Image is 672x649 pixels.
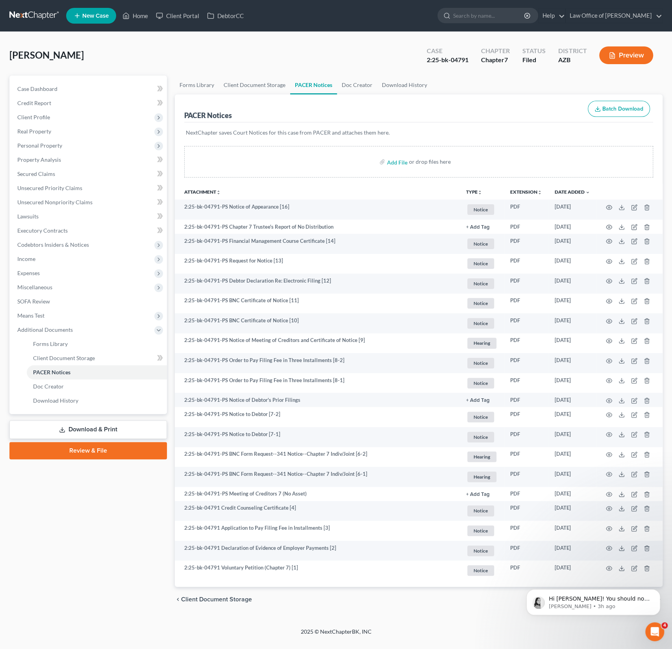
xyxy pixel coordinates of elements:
[17,312,44,319] span: Means Test
[555,189,590,195] a: Date Added expand_more
[548,200,596,220] td: [DATE]
[548,220,596,234] td: [DATE]
[548,254,596,274] td: [DATE]
[467,451,496,462] span: Hearing
[13,236,123,259] div: Hi [PERSON_NAME]! You should now see that report available in your case. Let me know if you have ...
[17,100,51,106] span: Credit Report
[11,153,167,167] a: Property Analysis
[27,337,167,351] a: Forms Library
[467,239,494,249] span: Notice
[6,64,19,76] img: Profile image for Operator
[175,407,460,427] td: 2:25-bk-04791-PS Notice to Debtor [7-2]
[466,225,490,230] button: + Add Tag
[32,47,111,53] strong: Credit Report Integration
[467,378,494,388] span: Notice
[33,355,95,361] span: Client Document Storage
[17,85,57,92] span: Case Dashboard
[478,190,482,195] i: unfold_more
[17,142,62,149] span: Personal Property
[504,274,548,294] td: PDF
[27,351,167,365] a: Client Document Storage
[558,46,587,55] div: District
[504,200,548,220] td: PDF
[33,397,78,404] span: Download History
[504,427,548,447] td: PDF
[17,128,51,135] span: Real Property
[466,357,498,370] a: Notice
[175,541,460,561] td: 2:25-bk-04791 Declaration of Evidence of Employer Payments [2]
[175,501,460,521] td: 2:25-bk-04791 Credit Counseling Certificate [4]
[585,190,590,195] i: expand_more
[175,200,460,220] td: 2:25-bk-04791-PS Notice of Appearance [16]
[9,420,167,439] a: Download & Print
[175,294,460,314] td: 2:25-bk-04791-PS BNC Certificate of Notice [11]
[504,560,548,581] td: PDF
[175,447,460,467] td: 2:25-bk-04791-PS BNC Form Request--341 Notice--Chapter 7 Indiv/Joint [6-2]
[219,76,290,94] a: Client Document Storage
[548,521,596,541] td: [DATE]
[6,87,151,97] div: [DATE]
[13,102,123,133] div: Hi [PERSON_NAME]! I'll reach out to [GEOGRAPHIC_DATA] to get this resolved for you. I'll let you ...
[467,525,494,536] span: Notice
[82,13,109,19] span: New Case
[216,190,221,195] i: unfold_more
[175,427,460,447] td: 2:25-bk-04791-PS Notice to Debtor [7-1]
[17,170,55,177] span: Secured Claims
[175,596,181,603] i: chevron_left
[409,158,450,166] div: or drop files here
[11,195,167,209] a: Unsecured Nonpriority Claims
[539,9,565,23] a: Help
[467,298,494,309] span: Notice
[548,560,596,581] td: [DATE]
[17,326,73,333] span: Additional Documents
[466,544,498,557] a: Notice
[466,297,498,310] a: Notice
[175,596,252,603] button: chevron_left Client Document Storage
[588,101,650,117] button: Batch Download
[548,294,596,314] td: [DATE]
[17,241,89,248] span: Codebtors Insiders & Notices
[504,521,548,541] td: PDF
[466,317,498,330] a: Notice
[427,55,468,65] div: 2:25-bk-04791
[11,294,167,309] a: SOFA Review
[175,560,460,581] td: 2:25-bk-04791 Voluntary Petition (Chapter 7) [1]
[558,55,587,65] div: AZB
[467,278,494,289] span: Notice
[27,394,167,408] a: Download History
[467,318,494,329] span: Notice
[27,365,167,379] a: PACER Notices
[467,565,494,576] span: Notice
[11,167,167,181] a: Secured Claims
[466,203,498,216] a: Notice
[337,76,377,94] a: Doc Creator
[135,255,148,267] button: Send a message…
[17,114,50,120] span: Client Profile
[27,379,167,394] a: Doc Creator
[17,199,93,205] span: Unsecured Nonpriority Claims
[38,10,98,18] p: The team can also help
[6,138,151,208] div: Lindsey says…
[65,208,151,225] div: SS# 613-16-3768. Thanks.
[118,9,152,23] a: Home
[377,76,432,94] a: Download History
[504,501,548,521] td: PDF
[504,541,548,561] td: PDF
[548,393,596,407] td: [DATE]
[175,220,460,234] td: 2:25-bk-04791-PS Chapter 7 Trustee's Report of No Distribution
[6,138,129,202] div: Hi again! [PERSON_NAME] just got back to me. I can manually assign that report to your case. To d...
[17,185,82,191] span: Unsecured Priority Claims
[548,353,596,373] td: [DATE]
[510,189,542,195] a: Extensionunfold_more
[181,596,252,603] span: Client Document Storage
[54,67,129,74] span: More in the Help Center
[548,313,596,333] td: [DATE]
[467,258,494,269] span: Notice
[184,111,232,120] div: PACER Notices
[504,313,548,333] td: PDF
[467,204,494,215] span: Notice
